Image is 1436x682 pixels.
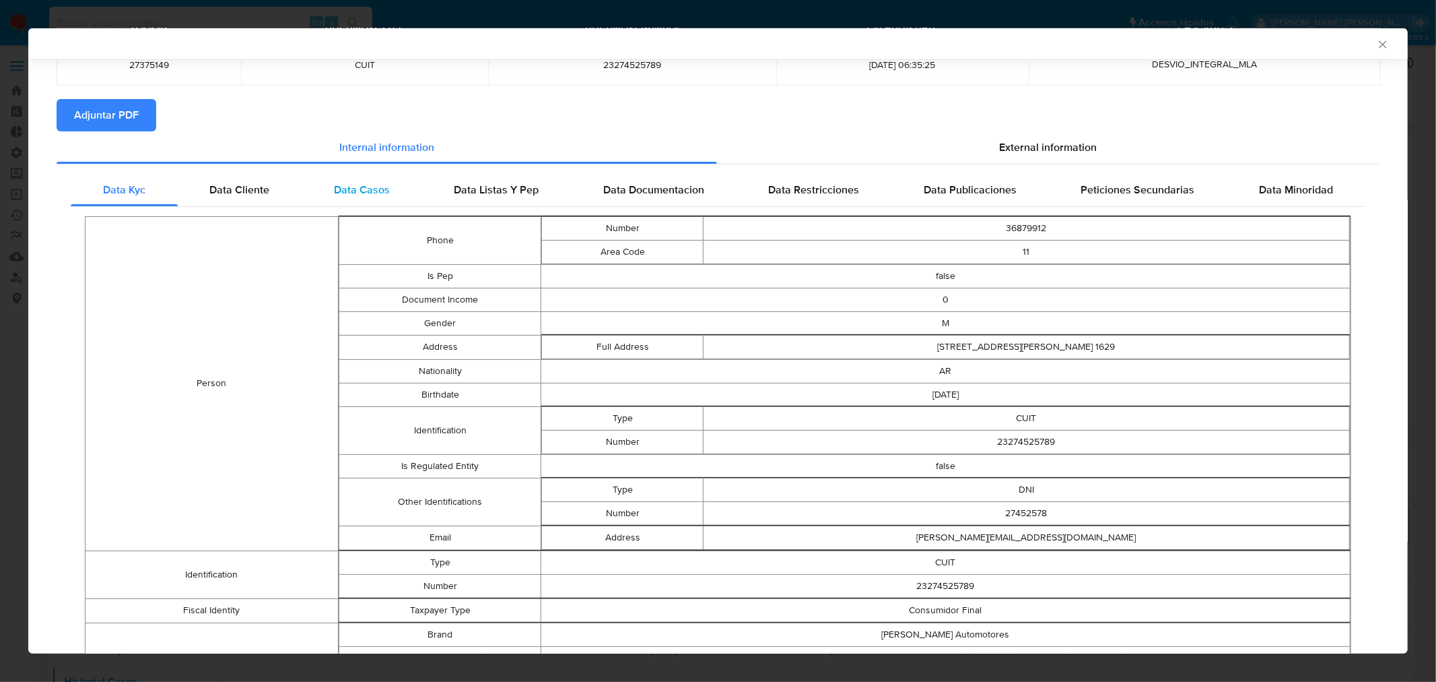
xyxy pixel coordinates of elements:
td: Identification [339,406,541,454]
span: Data Minoridad [1259,182,1333,197]
td: Number [542,216,704,240]
td: Gender [339,311,541,335]
span: Data Listas Y Pep [454,182,539,197]
span: Peticiones Secundarias [1081,182,1195,197]
span: DESVIO_INTEGRAL_MLA [1152,57,1257,71]
td: [PERSON_NAME] [541,646,1350,670]
td: Identification [86,551,339,598]
td: Other Identifications [339,478,541,526]
td: Document Income [339,288,541,311]
div: Detailed internal info [71,174,1365,206]
td: 36879912 [704,216,1350,240]
td: 27452578 [704,501,1350,525]
span: External information [999,139,1097,155]
td: Address [339,335,541,359]
td: CUIT [704,406,1350,430]
td: 11 [704,240,1350,263]
td: DNI [704,478,1350,501]
td: Preferred Full [339,646,541,670]
span: [DATE] 06:35:25 [792,59,1012,71]
td: Number [339,574,541,598]
td: Email [339,526,541,550]
td: Type [542,478,704,501]
div: Detailed info [57,131,1379,164]
td: Number [542,430,704,454]
span: CUIT [257,59,472,71]
td: Number [542,501,704,525]
td: Address [542,526,704,549]
td: [PERSON_NAME] Automotores [541,623,1350,646]
td: Type [542,406,704,430]
div: closure-recommendation-modal [28,28,1408,654]
td: Is Regulated Entity [339,454,541,478]
td: Full Address [542,335,704,359]
td: Fiscal Identity [86,598,339,623]
span: Data Restricciones [769,182,860,197]
span: Internal information [339,139,434,155]
td: Consumidor Final [541,598,1350,622]
td: M [541,311,1350,335]
button: Cerrar ventana [1376,38,1388,50]
td: Brand [339,623,541,646]
td: Area Code [542,240,704,263]
td: Phone [339,216,541,264]
td: Type [339,551,541,574]
td: 23274525789 [541,574,1350,598]
td: [PERSON_NAME][EMAIL_ADDRESS][DOMAIN_NAME] [704,526,1350,549]
td: false [541,454,1350,478]
td: 0 [541,288,1350,311]
span: Data Publicaciones [924,182,1017,197]
span: 27375149 [73,59,225,71]
span: Data Casos [334,182,390,197]
td: Nationality [339,359,541,383]
td: Taxpayer Type [339,598,541,622]
span: Data Cliente [209,182,269,197]
td: false [541,264,1350,288]
span: Data Kyc [103,182,145,197]
td: CUIT [541,551,1350,574]
span: Data Documentacion [603,182,704,197]
td: Birthdate [339,383,541,406]
td: AR [541,359,1350,383]
td: Person [86,216,339,551]
td: [STREET_ADDRESS][PERSON_NAME] 1629 [704,335,1350,359]
td: 23274525789 [704,430,1350,454]
button: Adjuntar PDF [57,99,156,131]
td: [DATE] [541,383,1350,406]
span: 23274525789 [504,59,760,71]
td: Is Pep [339,264,541,288]
span: Adjuntar PDF [74,100,139,130]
